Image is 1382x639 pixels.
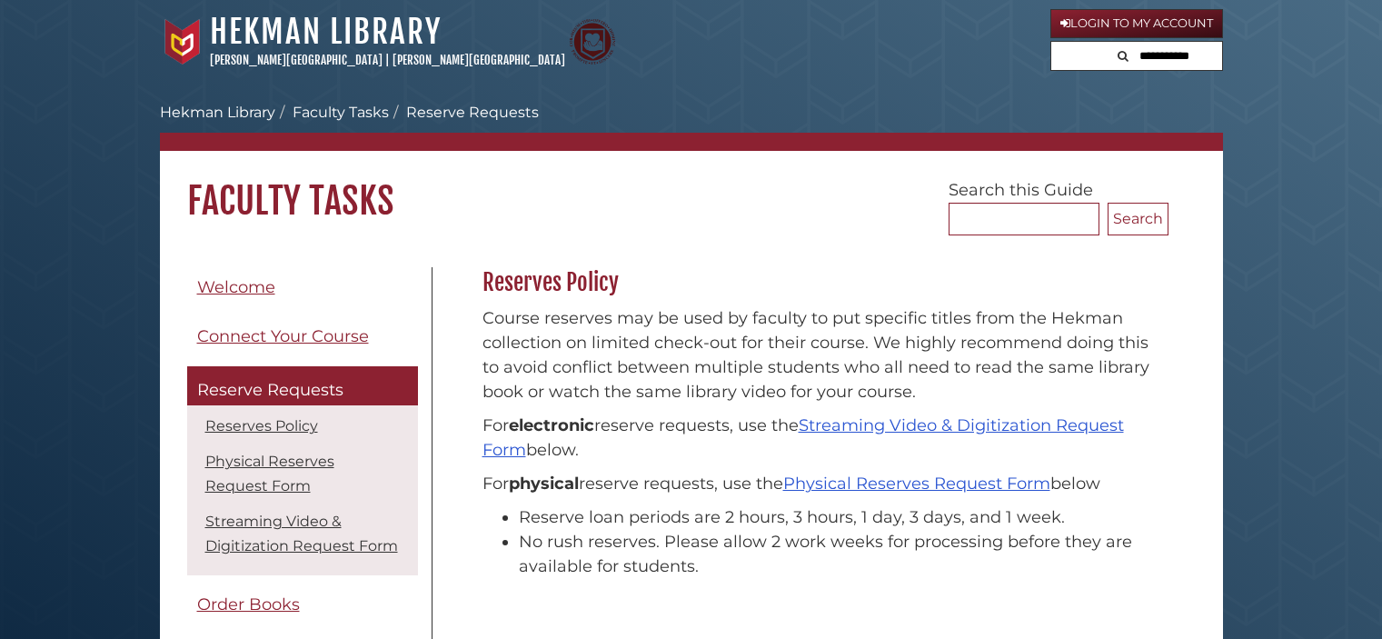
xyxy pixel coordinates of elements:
li: No rush reserves. Please allow 2 work weeks for processing before they are available for students. [519,530,1159,579]
a: Reserve Requests [187,366,418,406]
a: [PERSON_NAME][GEOGRAPHIC_DATA] [210,53,383,67]
a: [PERSON_NAME][GEOGRAPHIC_DATA] [393,53,565,67]
a: Hekman Library [160,104,275,121]
a: Physical Reserves Request Form [205,453,334,494]
span: | [385,53,390,67]
li: Reserve loan periods are 2 hours, 3 hours, 1 day, 3 days, and 1 week. [519,505,1159,530]
a: Connect Your Course [187,316,418,357]
strong: physical [509,474,579,494]
span: Welcome [197,277,275,297]
p: Course reserves may be used by faculty to put specific titles from the Hekman collection on limit... [482,306,1159,404]
li: Reserve Requests [389,102,539,124]
h2: Reserves Policy [473,268,1168,297]
button: Search [1112,42,1134,66]
a: Physical Reserves Request Form [783,474,1050,494]
img: Calvin University [160,19,205,65]
a: Order Books [187,584,418,625]
img: Calvin Theological Seminary [570,19,615,65]
span: Order Books [197,594,300,614]
a: Streaming Video & Digitization Request Form [205,513,398,554]
span: Connect Your Course [197,326,369,346]
a: Reserves Policy [205,417,318,434]
i: Search [1118,50,1128,62]
span: Reserve Requests [197,380,343,400]
p: For reserve requests, use the below [482,472,1159,496]
strong: electronic [509,415,594,435]
a: Faculty Tasks [293,104,389,121]
button: Search [1108,203,1168,235]
a: Streaming Video & Digitization Request Form [482,415,1124,460]
nav: breadcrumb [160,102,1223,151]
h1: Faculty Tasks [160,151,1223,224]
p: For reserve requests, use the below. [482,414,1159,463]
a: Login to My Account [1050,9,1223,38]
a: Welcome [187,267,418,308]
a: Hekman Library [210,12,442,52]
